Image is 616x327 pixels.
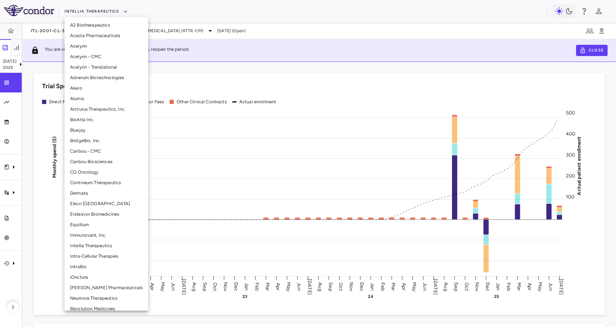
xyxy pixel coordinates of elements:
[64,62,148,72] li: Acelyrin - Translational
[64,30,148,41] li: Acadia Pharmaceuticals
[64,104,148,114] li: Arcturus Therapeutics, Inc.
[64,93,148,104] li: Alumis
[64,199,148,209] li: Eikon [GEOGRAPHIC_DATA]
[64,283,148,293] li: [PERSON_NAME] Pharmaceuticals
[64,156,148,167] li: Caribou Biosciences
[64,304,148,314] li: Revolution Medicines
[64,241,148,251] li: Intellia Therapeutics
[64,72,148,83] li: Adverum Biotechnologies
[64,220,148,230] li: Equillium
[64,251,148,262] li: Intra-Cellular Therapies
[64,230,148,241] li: Immunovant, Inc.
[64,20,148,30] li: A2 Biotherapeutics
[64,178,148,188] li: Contineum Therapeutics
[64,293,148,304] li: Neumora Therapeutics
[64,167,148,178] li: CG Oncology
[64,51,148,62] li: Acelyrin - CMC
[64,272,148,283] li: iOnctura
[64,83,148,93] li: Akero
[64,125,148,135] li: Bluejay
[64,135,148,146] li: BridgeBio, Inc.
[64,146,148,156] li: Caribou - CMC
[64,262,148,272] li: IntraBio
[64,114,148,125] li: BioAtla Inc.
[64,188,148,199] li: Dermata
[64,41,148,51] li: Acelyrin
[64,209,148,220] li: Endeavor Biomedicines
